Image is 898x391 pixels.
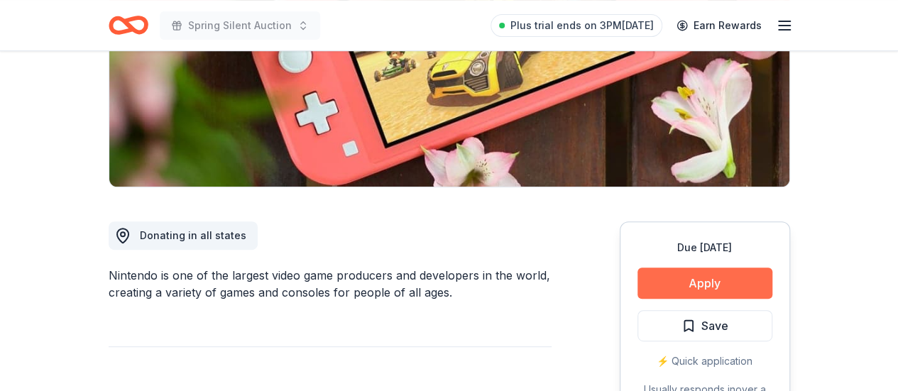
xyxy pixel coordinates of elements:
[140,229,246,241] span: Donating in all states
[188,17,292,34] span: Spring Silent Auction
[668,13,770,38] a: Earn Rewards
[510,17,654,34] span: Plus trial ends on 3PM[DATE]
[637,268,772,299] button: Apply
[637,353,772,370] div: ⚡️ Quick application
[637,310,772,341] button: Save
[109,9,148,42] a: Home
[701,316,728,335] span: Save
[109,267,552,301] div: Nintendo is one of the largest video game producers and developers in the world, creating a varie...
[160,11,320,40] button: Spring Silent Auction
[491,14,662,37] a: Plus trial ends on 3PM[DATE]
[637,239,772,256] div: Due [DATE]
